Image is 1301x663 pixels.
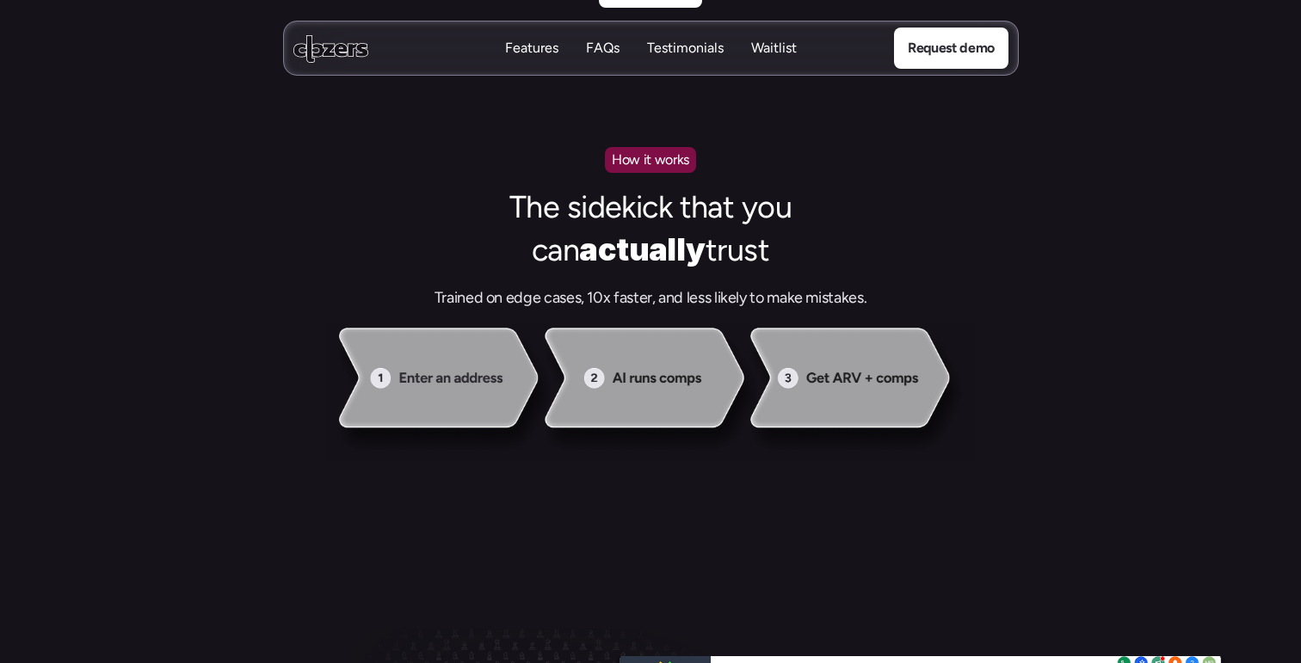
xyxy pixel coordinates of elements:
[586,58,620,77] p: FAQs
[505,39,558,58] a: FeaturesFeatures
[751,39,797,58] a: WaitlistWaitlist
[586,39,620,58] a: FAQsFAQs
[579,230,706,268] strong: actually
[751,58,797,77] p: Waitlist
[505,39,558,58] p: Features
[751,39,797,58] p: Waitlist
[647,39,724,58] p: Testimonials
[647,39,724,58] a: TestimonialsTestimonials
[478,187,823,272] h2: The sidekick that you can trust
[893,28,1008,69] a: Request demo
[586,39,620,58] p: FAQs
[647,58,724,77] p: Testimonials
[907,37,994,59] p: Request demo
[612,149,689,171] p: How it works
[358,285,943,310] h3: Trained on edge cases, 10x faster, and less likely to make mistakes.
